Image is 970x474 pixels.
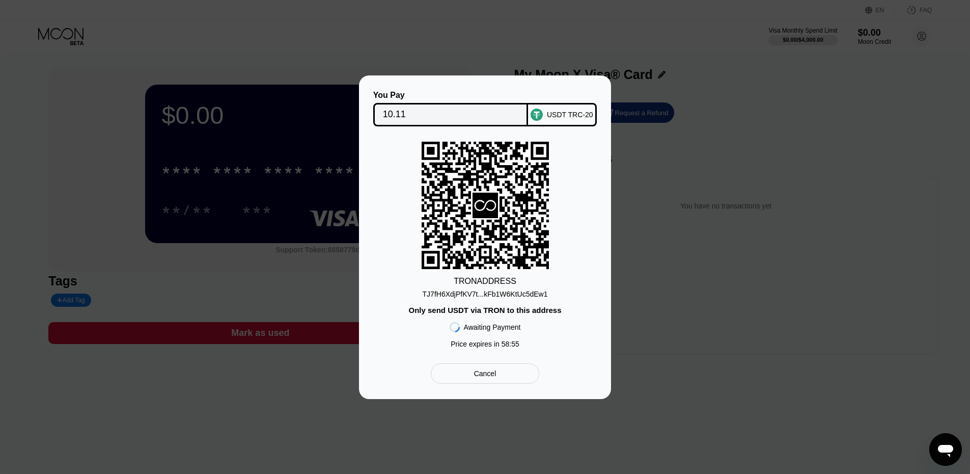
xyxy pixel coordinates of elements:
[547,111,593,119] div: USDT TRC-20
[464,323,521,331] div: Awaiting Payment
[374,91,596,126] div: You PayUSDT TRC-20
[451,340,519,348] div: Price expires in
[929,433,962,466] iframe: Button to launch messaging window
[431,363,539,384] div: Cancel
[502,340,519,348] span: 58 : 55
[474,369,496,378] div: Cancel
[373,91,529,100] div: You Pay
[408,306,561,314] div: Only send USDT via TRON to this address
[423,286,548,298] div: TJ7fH6XdjPfKV7t...kFb1W6KtUc5dEw1
[423,290,548,298] div: TJ7fH6XdjPfKV7t...kFb1W6KtUc5dEw1
[454,277,516,286] div: TRON ADDRESS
